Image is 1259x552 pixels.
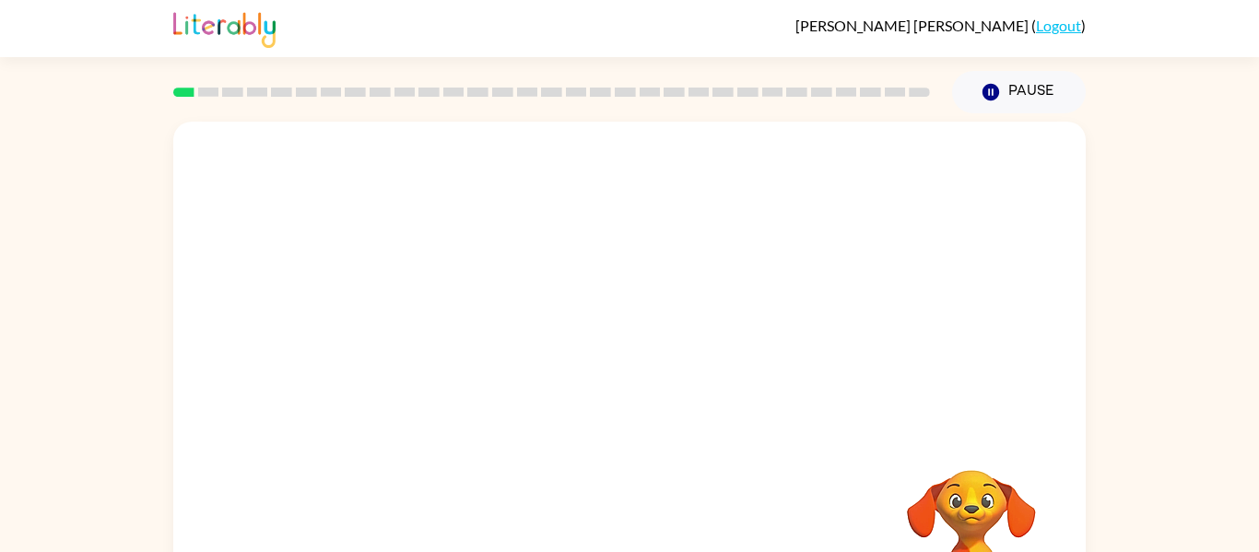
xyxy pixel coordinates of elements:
[1036,17,1081,34] a: Logout
[173,7,276,48] img: Literably
[795,17,1086,34] div: ( )
[795,17,1031,34] span: [PERSON_NAME] [PERSON_NAME]
[952,71,1086,113] button: Pause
